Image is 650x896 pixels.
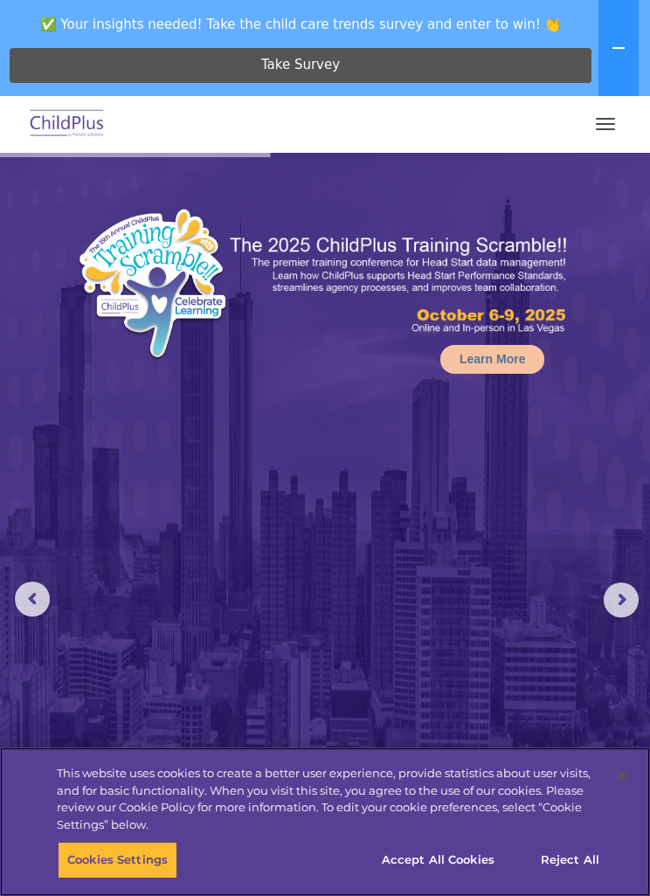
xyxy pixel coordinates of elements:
[26,104,108,145] img: ChildPlus by Procare Solutions
[515,842,625,879] button: Reject All
[280,101,333,114] span: Last name
[10,48,591,83] a: Take Survey
[57,765,604,833] div: This website uses cookies to create a better user experience, provide statistics about user visit...
[603,756,641,795] button: Close
[7,7,595,41] span: ✅ Your insights needed! Take the child care trends survey and enter to win! 👏
[440,345,544,374] a: Learn More
[372,842,504,879] button: Accept All Cookies
[58,842,177,879] button: Cookies Settings
[280,173,354,186] span: Phone number
[261,50,340,80] span: Take Survey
